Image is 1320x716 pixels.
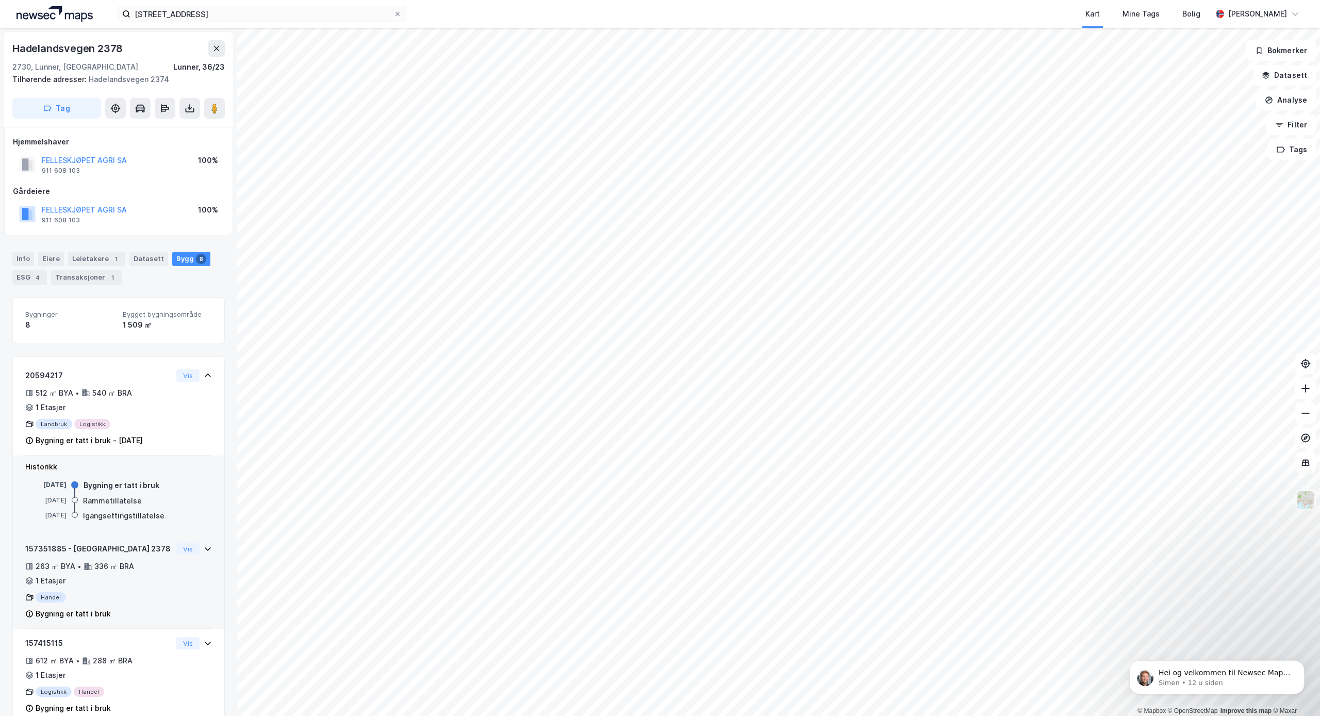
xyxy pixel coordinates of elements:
div: Mine Tags [1123,8,1160,20]
iframe: Intercom notifications melding [1114,639,1320,711]
div: Historikk [25,461,212,473]
button: Datasett [1253,65,1316,86]
div: [DATE] [25,511,67,520]
div: 2730, Lunner, [GEOGRAPHIC_DATA] [12,61,138,73]
div: [DATE] [25,496,67,505]
input: Søk på adresse, matrikkel, gårdeiere, leietakere eller personer [130,6,393,22]
div: 100% [198,204,218,216]
div: Hadelandsvegen 2374 [12,73,217,86]
img: logo.a4113a55bc3d86da70a041830d287a7e.svg [16,6,93,22]
div: Hjemmelshaver [13,136,224,148]
div: Rammetillatelse [83,495,142,507]
div: Bolig [1182,8,1200,20]
span: Bygget bygningsområde [123,310,212,319]
a: Mapbox [1137,707,1166,714]
button: Tag [12,98,101,119]
div: 1 [107,272,118,283]
img: Z [1296,490,1315,510]
div: 157415115 [25,637,172,649]
div: Bygning er tatt i bruk - [DATE] [36,434,143,447]
div: Hadelandsvegen 2378 [12,40,125,57]
div: 1 509 ㎡ [123,319,212,331]
button: Vis [176,637,200,649]
button: Vis [176,369,200,382]
button: Filter [1266,115,1316,135]
div: Lunner, 36/23 [173,61,225,73]
div: 263 ㎡ BYA [36,560,75,573]
div: Bygning er tatt i bruk [36,608,111,620]
button: Tags [1268,139,1316,160]
div: Transaksjoner [51,270,122,285]
div: [DATE] [25,480,67,490]
div: 612 ㎡ BYA [36,655,74,667]
div: 4 [32,272,43,283]
div: 100% [198,154,218,167]
div: 336 ㎡ BRA [94,560,134,573]
div: Bygning er tatt i bruk [36,702,111,714]
div: Gårdeiere [13,185,224,198]
div: Datasett [129,252,168,266]
div: Eiere [38,252,64,266]
div: [PERSON_NAME] [1228,8,1287,20]
div: Info [12,252,34,266]
div: • [75,389,79,397]
button: Analyse [1256,90,1316,110]
div: 1 [111,254,121,264]
div: 20594217 [25,369,172,382]
a: OpenStreetMap [1168,707,1218,714]
div: • [77,562,81,571]
span: Bygninger [25,310,114,319]
div: 1 Etasjer [36,669,65,681]
div: 8 [196,254,206,264]
div: 512 ㎡ BYA [36,387,73,399]
a: Improve this map [1220,707,1272,714]
button: Vis [176,543,200,555]
div: 911 608 103 [42,216,80,224]
div: 157351885 - [GEOGRAPHIC_DATA] 2378 [25,543,172,555]
div: Kart [1085,8,1100,20]
div: Leietakere [68,252,125,266]
div: Igangsettingstillatelse [83,510,164,522]
button: Bokmerker [1246,40,1316,61]
div: 8 [25,319,114,331]
div: 540 ㎡ BRA [92,387,132,399]
div: ESG [12,270,47,285]
div: 911 608 103 [42,167,80,175]
div: 1 Etasjer [36,575,65,587]
div: Bygning er tatt i bruk [84,479,159,492]
span: Tilhørende adresser: [12,75,89,84]
div: 1 Etasjer [36,401,65,414]
div: Bygg [172,252,210,266]
div: 288 ㎡ BRA [93,655,133,667]
div: • [76,657,80,665]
